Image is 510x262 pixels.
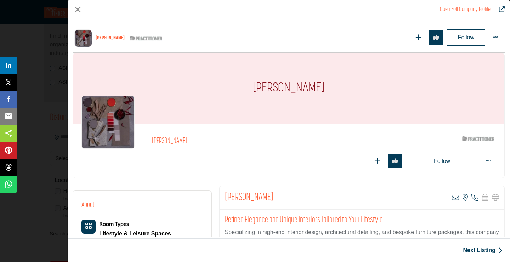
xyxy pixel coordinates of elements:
img: paula-berg logo [74,29,92,47]
button: Follow [447,29,485,46]
img: paula-berg logo [81,96,135,149]
a: Redirect to paula-berg [440,7,491,12]
a: Next Listing [463,246,503,255]
h2: About [81,199,95,211]
img: ASID Qualified Practitioners [130,34,162,43]
button: More Options [489,30,503,45]
a: Lifestyle & Leisure Spaces [99,228,171,239]
button: Redirect to login page [370,154,385,168]
h2: Refined Elegance and Unique Interiors Tailored to Your Lifestyle [225,215,499,226]
img: ASID Qualified Practitioners [462,134,494,143]
button: Close [73,4,83,15]
button: Redirect to login page [388,154,402,168]
b: Room Types [99,220,129,227]
h1: [PERSON_NAME] [253,53,324,124]
button: Redirect to login [406,153,478,169]
h2: Paula Berg [225,191,273,204]
a: Redirect to paula-berg [494,5,505,14]
a: Room Types [99,221,129,227]
button: Category Icon [81,220,96,234]
h2: [PERSON_NAME] [152,137,347,146]
button: More Options [482,154,496,168]
h1: [PERSON_NAME] [96,35,125,41]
